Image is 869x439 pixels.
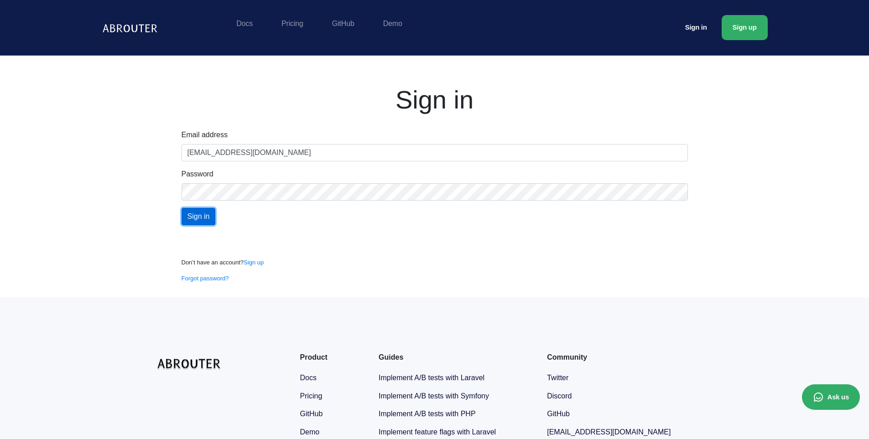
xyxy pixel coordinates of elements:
a: Demo [379,15,407,32]
h1: Sign in [14,84,855,115]
a: Forgot password? [182,275,229,282]
a: Implement A/B tests with PHP [379,410,476,418]
a: Sign in [674,17,718,38]
div: Guides [379,352,538,363]
iframe: Google ile Oturum Açma Düğmesi [177,228,280,248]
div: Community [547,352,713,363]
a: Implement feature flags with Laravel [379,428,496,436]
a: GitHub [300,410,323,418]
a: Discord [547,392,572,400]
input: Email [182,144,688,161]
a: Implement A/B tests with Symfony [379,392,489,400]
a: Pricing [277,15,308,32]
label: Email address [182,129,228,140]
a: Demo [300,428,320,436]
a: Implement A/B tests with Laravel [379,374,484,382]
a: Twitter [547,374,568,382]
button: Ask us [802,384,860,410]
a: [EMAIL_ADDRESS][DOMAIN_NAME] [547,428,671,436]
a: Docs [232,15,257,32]
label: Password [182,169,213,180]
a: Docs [300,374,317,382]
a: GitHub [328,15,359,32]
img: Logo [102,18,161,36]
div: Product [300,352,370,363]
a: Sign up [244,259,264,266]
a: GitHub [547,410,570,418]
p: Don’t have an account? [182,258,688,267]
img: logo [156,352,224,373]
input: Sign in [182,208,216,225]
a: Sign up [722,15,768,40]
a: Pricing [300,392,323,400]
